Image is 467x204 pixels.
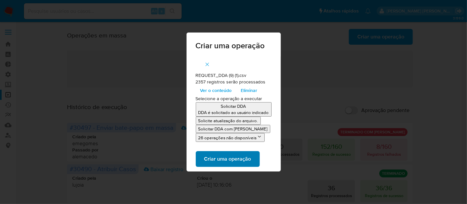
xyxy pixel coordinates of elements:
button: Ver o conteúdo [196,85,236,96]
button: Eliminar [236,85,262,96]
p: Solicitar DDA com [PERSON_NAME] [198,126,268,132]
p: REQUEST_DDA (9) (1).csv [196,72,272,79]
button: 26 operações não disponíveis [196,133,265,142]
p: Solicite atualização do arquivo. [198,118,258,124]
span: Ver o conteúdo [200,86,232,95]
p: Selecione a operação a executar [196,96,272,102]
span: Criar uma operação [204,152,251,166]
p: DDA é solicitado ao usuário indicado [198,109,269,116]
button: Solicitar DDADDA é solicitado ao usuário indicado [196,102,272,117]
button: Solicite atualização do arquivo. [196,117,261,125]
span: Eliminar [241,86,257,95]
button: Criar uma operação [196,151,260,167]
p: 2357 registros serão processados [196,79,272,85]
p: Solicitar DDA [198,103,269,109]
span: Criar uma operação [196,42,272,50]
button: Solicitar DDA com [PERSON_NAME] [196,125,270,133]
